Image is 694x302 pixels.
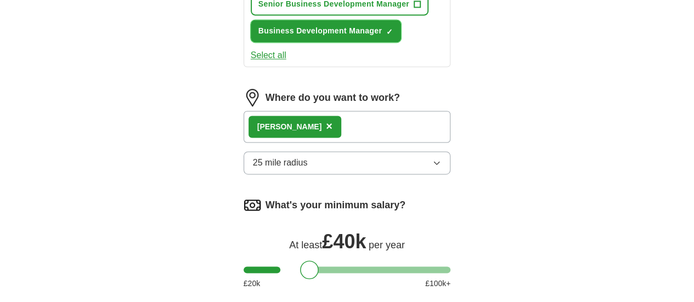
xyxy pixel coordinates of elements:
button: Business Development Manager✓ [251,20,401,42]
span: per year [369,240,405,250]
span: £ 40k [322,230,366,253]
img: salary.png [244,196,261,214]
img: location.png [244,89,261,106]
span: 25 mile radius [253,156,308,169]
label: Where do you want to work? [266,90,400,105]
button: Select all [251,49,286,62]
span: × [326,120,332,132]
span: ✓ [386,27,393,36]
span: Business Development Manager [258,25,382,37]
button: 25 mile radius [244,151,451,174]
span: £ 100 k+ [425,277,450,289]
div: [PERSON_NAME] [257,121,321,133]
span: £ 20 k [244,277,260,289]
span: At least [289,240,322,250]
button: × [326,118,332,135]
label: What's your minimum salary? [266,198,405,213]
